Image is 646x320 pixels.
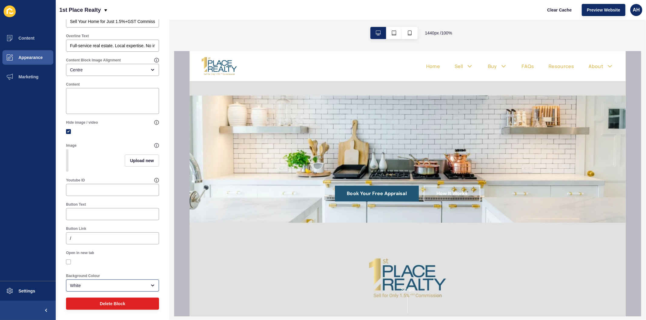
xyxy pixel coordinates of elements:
span: AH [633,7,640,13]
a: How It Works [234,135,291,150]
label: Content Block Image Alignment [66,58,121,63]
div: Scroll [2,235,434,262]
a: Sell [265,11,274,19]
a: Resources [359,11,384,19]
a: Home [237,11,250,19]
span: Clear Cache [547,7,572,13]
p: 1st Place Realty [59,2,101,18]
button: Preview Website [582,4,625,16]
span: Upload new [130,158,154,164]
label: Open in new tab [66,250,94,255]
span: Preview Website [587,7,620,13]
a: FAQs [332,11,345,19]
label: Button Text [66,202,86,207]
label: Background Colour [66,273,100,278]
span: Delete Block [100,301,125,307]
div: open menu [66,64,159,76]
a: About [399,11,414,19]
label: Hide image / video [66,120,98,125]
span: 1440 px / 100 % [425,30,452,36]
label: Button Link [66,226,86,231]
button: Upload new [125,155,159,167]
a: Buy [298,11,307,19]
label: Overline Text [66,34,89,38]
img: 1st Place Realty Logo [12,6,47,24]
div: open menu [66,279,159,292]
label: Content [66,82,80,87]
label: Youtube ID [66,178,85,183]
label: Image [66,143,77,148]
button: Delete Block [66,298,159,310]
button: Clear Cache [542,4,577,16]
a: Book Your Free Appraisal [145,135,229,150]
